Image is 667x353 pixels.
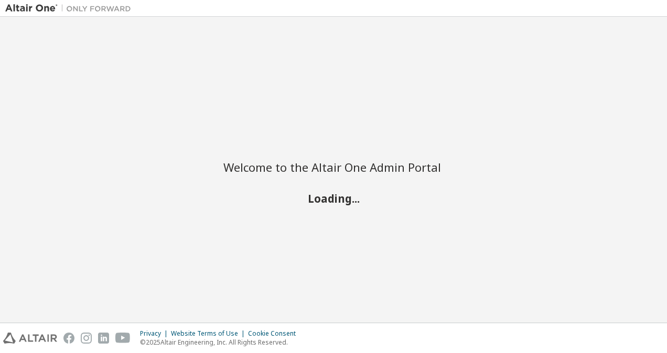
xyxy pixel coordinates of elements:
p: © 2025 Altair Engineering, Inc. All Rights Reserved. [140,338,302,347]
div: Website Terms of Use [171,329,248,338]
img: altair_logo.svg [3,333,57,344]
div: Cookie Consent [248,329,302,338]
h2: Loading... [223,192,444,205]
div: Privacy [140,329,171,338]
h2: Welcome to the Altair One Admin Portal [223,160,444,174]
img: Altair One [5,3,136,14]
img: linkedin.svg [98,333,109,344]
img: facebook.svg [63,333,74,344]
img: youtube.svg [115,333,131,344]
img: instagram.svg [81,333,92,344]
